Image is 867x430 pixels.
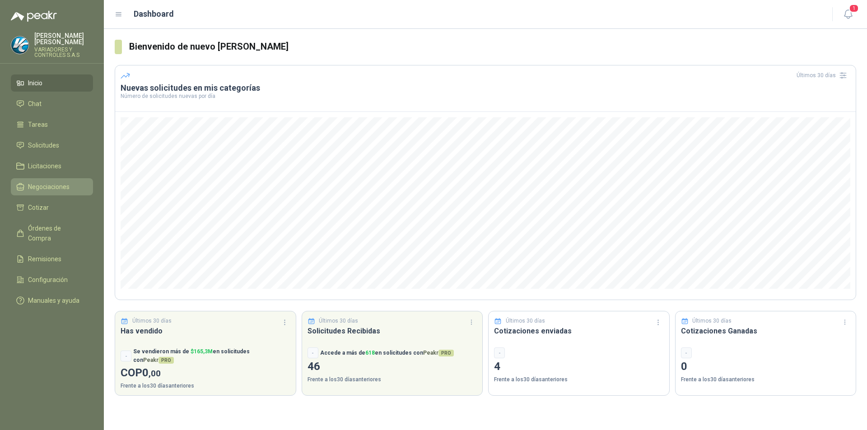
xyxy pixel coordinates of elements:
[134,8,174,20] h1: Dashboard
[11,220,93,247] a: Órdenes de Compra
[11,116,93,133] a: Tareas
[849,4,859,13] span: 1
[28,140,59,150] span: Solicitudes
[438,350,454,356] span: PRO
[28,275,68,285] span: Configuración
[11,178,93,195] a: Negociaciones
[423,350,454,356] span: Peakr
[506,317,545,325] p: Últimos 30 días
[121,93,850,99] p: Número de solicitudes nuevas por día
[11,11,57,22] img: Logo peakr
[34,47,93,58] p: VARIADORES Y CONTROLES S.A.S
[840,6,856,23] button: 1
[143,357,174,363] span: Peakr
[494,358,664,375] p: 4
[11,37,28,54] img: Company Logo
[692,317,732,325] p: Últimos 30 días
[121,325,290,337] h3: Has vendido
[11,137,93,154] a: Solicitudes
[28,78,42,88] span: Inicio
[129,40,856,54] h3: Bienvenido de nuevo [PERSON_NAME]
[365,350,375,356] span: 618
[797,68,850,83] div: Últimos 30 días
[132,317,172,325] p: Últimos 30 días
[494,347,505,358] div: -
[121,351,131,361] div: -
[681,358,851,375] p: 0
[28,120,48,129] span: Tareas
[28,161,61,171] span: Licitaciones
[494,325,664,337] h3: Cotizaciones enviadas
[681,375,851,384] p: Frente a los 30 días anteriores
[11,250,93,268] a: Remisiones
[11,74,93,92] a: Inicio
[11,199,93,216] a: Cotizar
[28,254,61,264] span: Remisiones
[121,83,850,93] h3: Nuevas solicitudes en mis categorías
[308,347,318,358] div: -
[320,349,454,357] p: Accede a más de en solicitudes con
[133,347,290,365] p: Se vendieron más de en solicitudes con
[158,357,174,364] span: PRO
[28,296,79,305] span: Manuales y ayuda
[149,368,161,379] span: ,00
[28,223,84,243] span: Órdenes de Compra
[681,325,851,337] h3: Cotizaciones Ganadas
[308,325,477,337] h3: Solicitudes Recibidas
[308,358,477,375] p: 46
[308,375,477,384] p: Frente a los 30 días anteriores
[11,271,93,288] a: Configuración
[11,95,93,112] a: Chat
[28,182,70,192] span: Negociaciones
[319,317,358,325] p: Últimos 30 días
[11,292,93,309] a: Manuales y ayuda
[121,382,290,390] p: Frente a los 30 días anteriores
[191,348,213,355] span: $ 165,3M
[11,157,93,175] a: Licitaciones
[28,203,49,213] span: Cotizar
[121,365,290,382] p: COP
[681,347,692,358] div: -
[34,32,93,45] p: [PERSON_NAME] [PERSON_NAME]
[142,366,161,379] span: 0
[28,99,42,109] span: Chat
[494,375,664,384] p: Frente a los 30 días anteriores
